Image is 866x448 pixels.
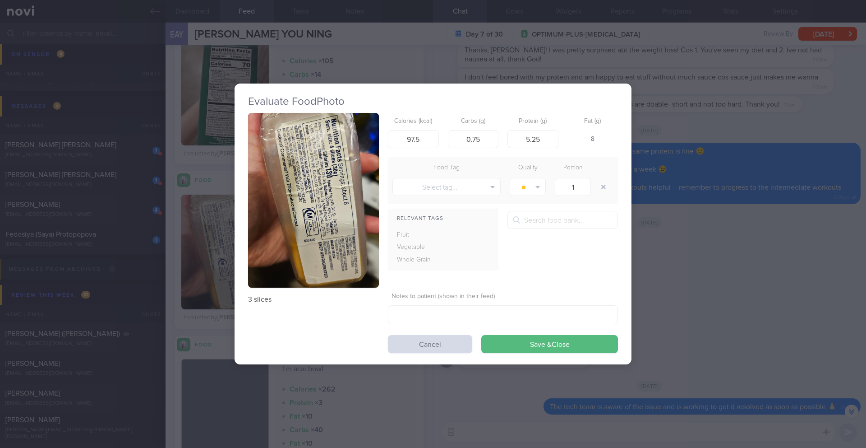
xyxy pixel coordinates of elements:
[392,178,501,196] button: Select tag...
[550,162,595,174] div: Portion
[392,293,614,301] label: Notes to patient (shown in their feed)
[571,117,615,126] label: Fat (g)
[248,295,379,304] p: 3 slices
[388,229,446,242] div: Fruit
[248,95,618,108] h2: Evaluate Food Photo
[392,117,435,126] label: Calories (kcal)
[388,254,446,266] div: Whole Grain
[567,130,618,149] div: 8
[388,241,446,254] div: Vegetable
[555,178,591,196] input: 1.0
[511,117,555,126] label: Protein (g)
[507,130,558,148] input: 9
[505,162,550,174] div: Quality
[248,113,379,288] img: 3 slices
[507,211,618,229] input: Search food bank...
[451,117,495,126] label: Carbs (g)
[388,335,472,353] button: Cancel
[388,162,505,174] div: Food Tag
[388,213,498,224] div: Relevant Tags
[481,335,618,353] button: Save &Close
[448,130,499,148] input: 33
[388,130,439,148] input: 250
